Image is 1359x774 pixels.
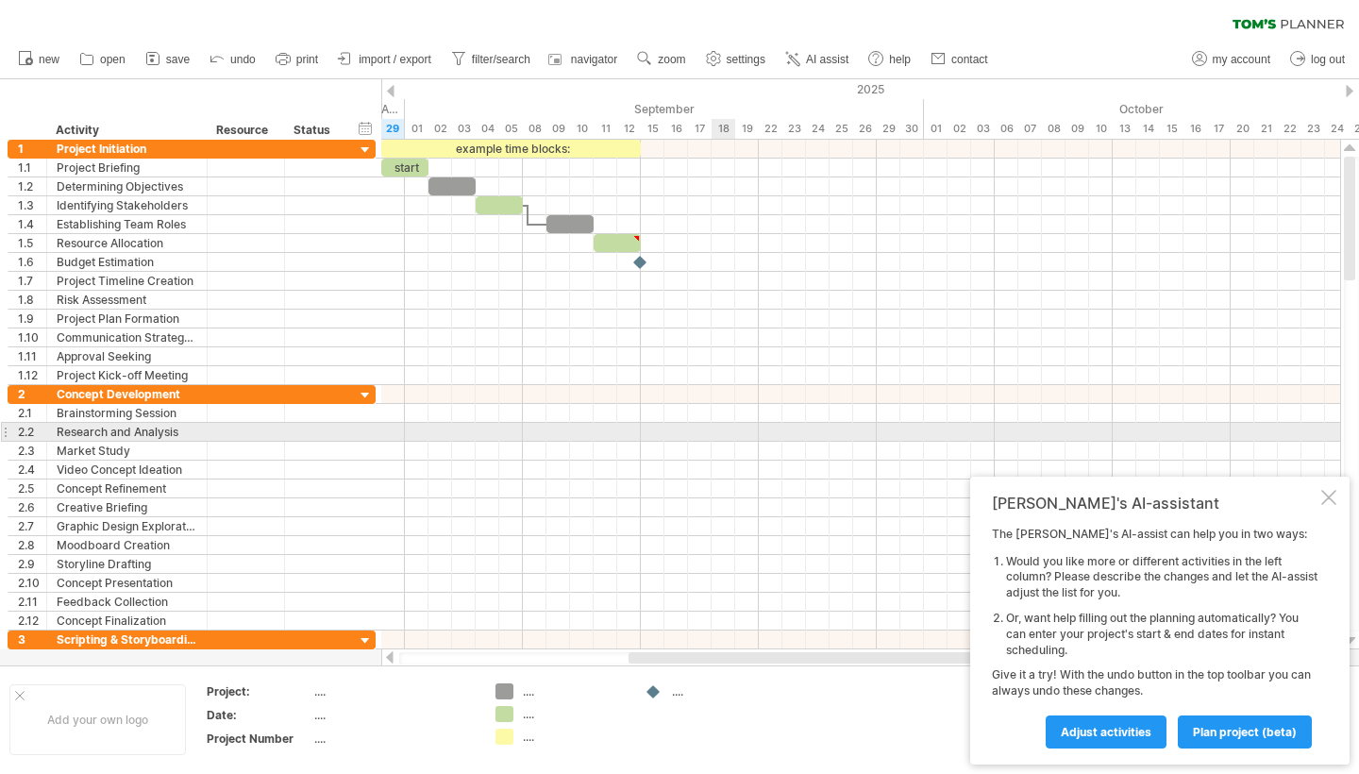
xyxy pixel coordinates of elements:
[18,366,46,384] div: 1.12
[1193,725,1297,739] span: plan project (beta)
[18,498,46,516] div: 2.6
[18,631,46,648] div: 3
[1160,119,1183,139] div: Wednesday, 15 October 2025
[57,536,197,554] div: Moodboard Creation
[166,53,190,66] span: save
[1301,119,1325,139] div: Thursday, 23 October 2025
[1018,119,1042,139] div: Tuesday, 7 October 2025
[18,442,46,460] div: 2.3
[617,119,641,139] div: Friday, 12 September 2025
[1278,119,1301,139] div: Wednesday, 22 October 2025
[18,140,46,158] div: 1
[1089,119,1113,139] div: Friday, 10 October 2025
[18,310,46,328] div: 1.9
[56,121,196,140] div: Activity
[1006,611,1317,658] li: Or, want help filling out the planning automatically? You can enter your project's start & end da...
[1231,119,1254,139] div: Monday, 20 October 2025
[57,234,197,252] div: Resource Allocation
[727,53,765,66] span: settings
[1006,554,1317,601] li: Would you like more or different activities in the left column? Please describe the changes and l...
[523,119,546,139] div: Monday, 8 September 2025
[499,119,523,139] div: Friday, 5 September 2025
[205,47,261,72] a: undo
[381,159,428,177] div: start
[381,119,405,139] div: Friday, 29 August 2025
[452,119,476,139] div: Wednesday, 3 September 2025
[948,119,971,139] div: Thursday, 2 October 2025
[18,328,46,346] div: 1.10
[780,47,854,72] a: AI assist
[405,99,924,119] div: September 2025
[546,119,570,139] div: Tuesday, 9 September 2025
[759,119,782,139] div: Monday, 22 September 2025
[57,215,197,233] div: Establishing Team Roles
[1042,119,1065,139] div: Wednesday, 8 October 2025
[1061,725,1151,739] span: Adjust activities
[782,119,806,139] div: Tuesday, 23 September 2025
[632,47,691,72] a: zoom
[57,177,197,195] div: Determining Objectives
[207,731,310,747] div: Project Number
[951,53,988,66] span: contact
[314,707,473,723] div: ....
[472,53,530,66] span: filter/search
[523,706,626,722] div: ....
[926,47,994,72] a: contact
[806,119,830,139] div: Wednesday, 24 September 2025
[924,119,948,139] div: Wednesday, 1 October 2025
[18,480,46,497] div: 2.5
[1065,119,1089,139] div: Thursday, 9 October 2025
[57,140,197,158] div: Project Initiation
[701,47,771,72] a: settings
[57,310,197,328] div: Project Plan Formation
[13,47,65,72] a: new
[57,253,197,271] div: Budget Estimation
[18,612,46,630] div: 2.12
[57,498,197,516] div: Creative Briefing
[18,159,46,177] div: 1.1
[271,47,324,72] a: print
[1285,47,1351,72] a: log out
[57,385,197,403] div: Concept Development
[571,53,617,66] span: navigator
[359,53,431,66] span: import / export
[57,347,197,365] div: Approval Seeking
[333,47,437,72] a: import / export
[9,684,186,755] div: Add your own logo
[1178,715,1312,749] a: plan project (beta)
[57,328,197,346] div: Communication Strategy Development
[75,47,131,72] a: open
[18,461,46,479] div: 2.4
[523,729,626,745] div: ....
[1183,119,1207,139] div: Thursday, 16 October 2025
[830,119,853,139] div: Thursday, 25 September 2025
[877,119,900,139] div: Monday, 29 September 2025
[864,47,916,72] a: help
[1187,47,1276,72] a: my account
[664,119,688,139] div: Tuesday, 16 September 2025
[57,404,197,422] div: Brainstorming Session
[594,119,617,139] div: Thursday, 11 September 2025
[641,119,664,139] div: Monday, 15 September 2025
[314,683,473,699] div: ....
[296,53,318,66] span: print
[658,53,685,66] span: zoom
[57,461,197,479] div: Video Concept Ideation
[294,121,335,140] div: Status
[688,119,712,139] div: Wednesday, 17 September 2025
[1046,715,1166,749] a: Adjust activities
[18,574,46,592] div: 2.10
[57,291,197,309] div: Risk Assessment
[18,555,46,573] div: 2.9
[18,272,46,290] div: 1.7
[207,707,310,723] div: Date:
[141,47,195,72] a: save
[889,53,911,66] span: help
[18,385,46,403] div: 2
[992,494,1317,513] div: [PERSON_NAME]'s AI-assistant
[18,234,46,252] div: 1.5
[545,47,623,72] a: navigator
[1136,119,1160,139] div: Tuesday, 14 October 2025
[806,53,848,66] span: AI assist
[853,119,877,139] div: Friday, 26 September 2025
